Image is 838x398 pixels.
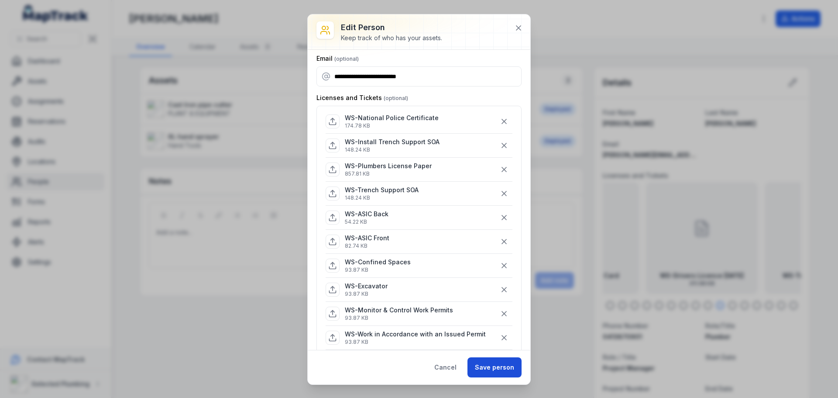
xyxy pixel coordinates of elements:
p: 93.87 KB [345,339,486,346]
p: 148.24 KB [345,146,440,153]
p: 148.24 KB [345,194,419,201]
div: Keep track of who has your assets. [341,34,442,42]
p: 93.87 KB [345,266,411,273]
p: 54.22 KB [345,218,388,225]
p: 857.81 KB [345,170,432,177]
button: Cancel [427,357,464,377]
p: 174.78 KB [345,122,439,129]
p: 93.87 KB [345,291,388,298]
p: WS-Confined Spaces [345,258,411,266]
p: 93.87 KB [345,315,453,322]
p: WS-ASIC Front [345,234,389,242]
p: 82.74 KB [345,242,389,249]
p: WS-Work in Accordance with an Issued Permit [345,330,486,339]
label: Email [316,54,359,63]
h3: Edit person [341,21,442,34]
p: WS-Install Trench Support SOA [345,138,440,146]
p: WS-Monitor & Control Work Permits [345,306,453,315]
p: WS-Excavator [345,282,388,291]
p: WS-Plumbers License Paper [345,162,432,170]
p: WS-ASIC Back [345,210,388,218]
p: WS-Trench Support SOA [345,186,419,194]
label: Licenses and Tickets [316,93,408,102]
p: WS-National Police Certificate [345,114,439,122]
button: Save person [467,357,522,377]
